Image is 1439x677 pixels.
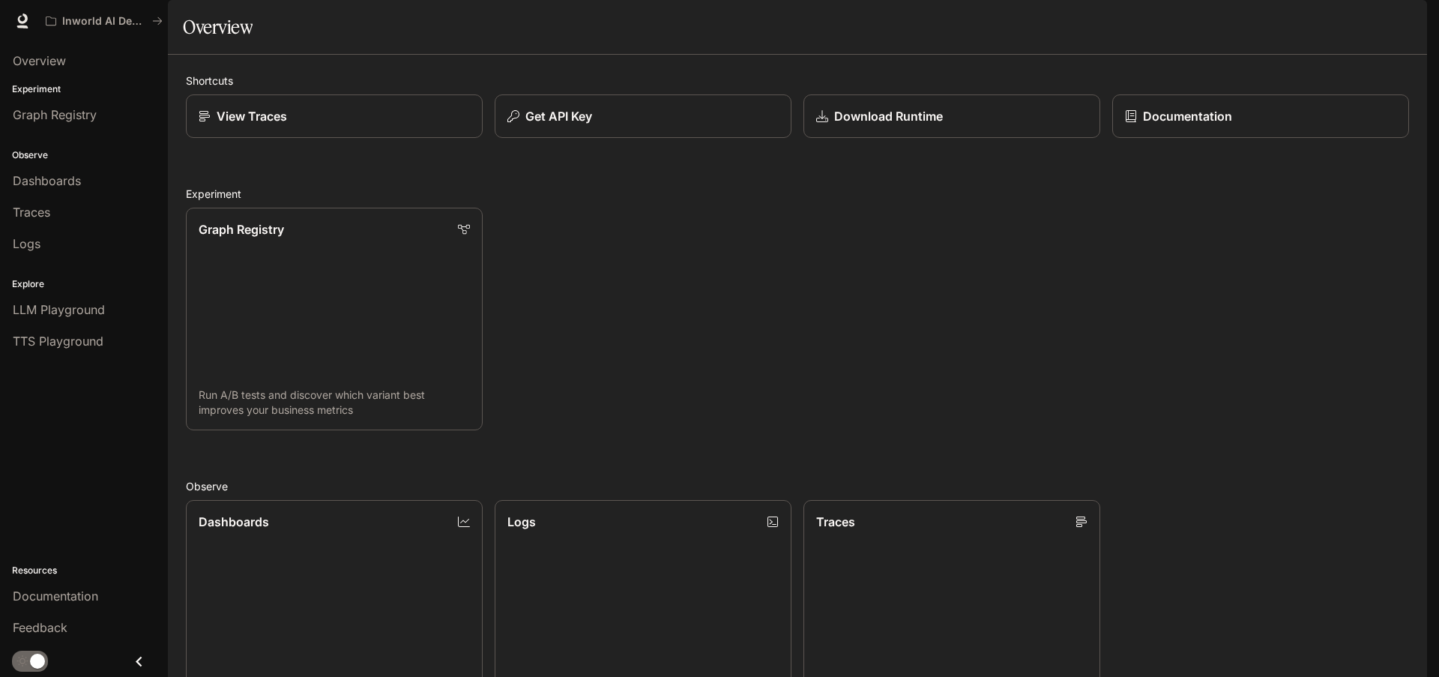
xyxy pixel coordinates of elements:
h2: Observe [186,478,1409,494]
button: Get API Key [495,94,791,138]
p: Run A/B tests and discover which variant best improves your business metrics [199,388,470,418]
p: Get API Key [525,107,592,125]
p: Documentation [1143,107,1232,125]
p: Logs [507,513,536,531]
p: View Traces [217,107,287,125]
button: All workspaces [39,6,169,36]
a: View Traces [186,94,483,138]
a: Graph RegistryRun A/B tests and discover which variant best improves your business metrics [186,208,483,430]
p: Graph Registry [199,220,284,238]
a: Download Runtime [803,94,1100,138]
h2: Experiment [186,186,1409,202]
p: Traces [816,513,855,531]
h2: Shortcuts [186,73,1409,88]
p: Download Runtime [834,107,943,125]
p: Dashboards [199,513,269,531]
h1: Overview [183,12,253,42]
a: Documentation [1112,94,1409,138]
p: Inworld AI Demos [62,15,146,28]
